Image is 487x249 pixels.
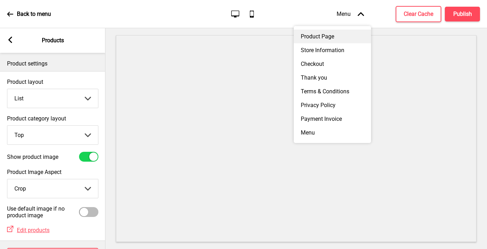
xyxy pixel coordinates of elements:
[294,43,371,57] div: Store Information
[294,126,371,139] div: Menu
[404,10,433,18] h4: Clear Cache
[7,5,51,24] a: Back to menu
[7,154,58,160] label: Show product image
[7,169,98,175] label: Product Image Aspect
[7,115,98,122] label: Product category layout
[294,112,371,126] div: Payment Invoice
[7,60,98,68] p: Product settings
[330,4,371,24] div: Menu
[42,37,64,44] p: Products
[17,10,51,18] p: Back to menu
[396,6,441,22] button: Clear Cache
[294,30,371,43] div: Product Page
[17,227,50,234] span: Edit products
[294,98,371,112] div: Privacy Policy
[445,7,480,21] button: Publish
[7,205,79,219] label: Use default image if no product image
[453,10,472,18] h4: Publish
[7,79,98,85] label: Product layout
[294,57,371,71] div: Checkout
[294,71,371,85] div: Thank you
[294,85,371,98] div: Terms & Conditions
[13,227,50,234] a: Edit products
